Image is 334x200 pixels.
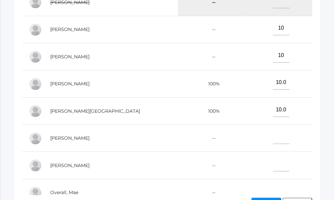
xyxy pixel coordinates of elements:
td: -- [178,125,245,152]
a: [PERSON_NAME] [50,162,90,168]
a: Overall, Mae [50,189,78,195]
a: [PERSON_NAME] [50,135,90,141]
td: 100% [178,70,245,98]
div: LaRae Erner [29,50,42,63]
div: Austin Hill [29,104,42,118]
a: [PERSON_NAME] [50,81,90,87]
div: Wyatt Hill [29,77,42,91]
a: [PERSON_NAME] [50,54,90,60]
div: Wylie Myers [29,159,42,172]
div: Mae Overall [29,186,42,199]
div: Reese Carr [29,23,42,36]
td: -- [178,43,245,71]
a: [PERSON_NAME] [50,26,90,32]
a: [PERSON_NAME][GEOGRAPHIC_DATA] [50,108,140,114]
div: Ryan Lawler [29,132,42,145]
td: 100% [178,98,245,125]
td: -- [178,16,245,43]
td: -- [178,152,245,179]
